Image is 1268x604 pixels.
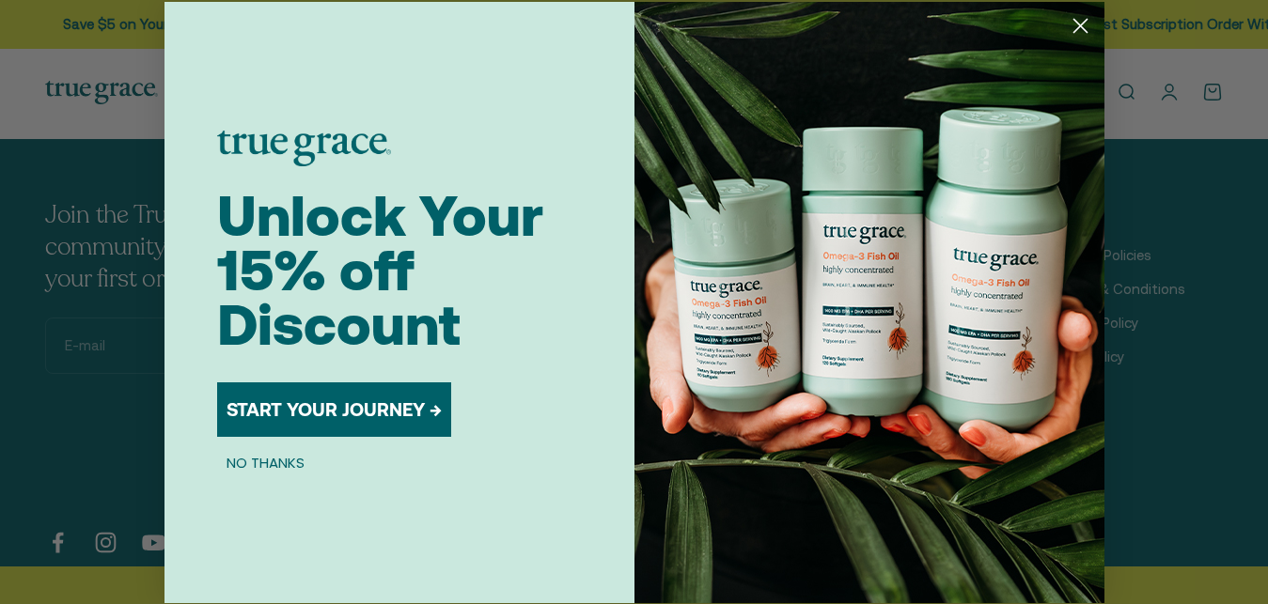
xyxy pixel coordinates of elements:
[634,2,1104,603] img: 098727d5-50f8-4f9b-9554-844bb8da1403.jpeg
[217,131,391,166] img: logo placeholder
[1064,9,1097,42] button: Close dialog
[217,452,314,474] button: NO THANKS
[217,183,543,357] span: Unlock Your 15% off Discount
[217,382,451,437] button: START YOUR JOURNEY →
